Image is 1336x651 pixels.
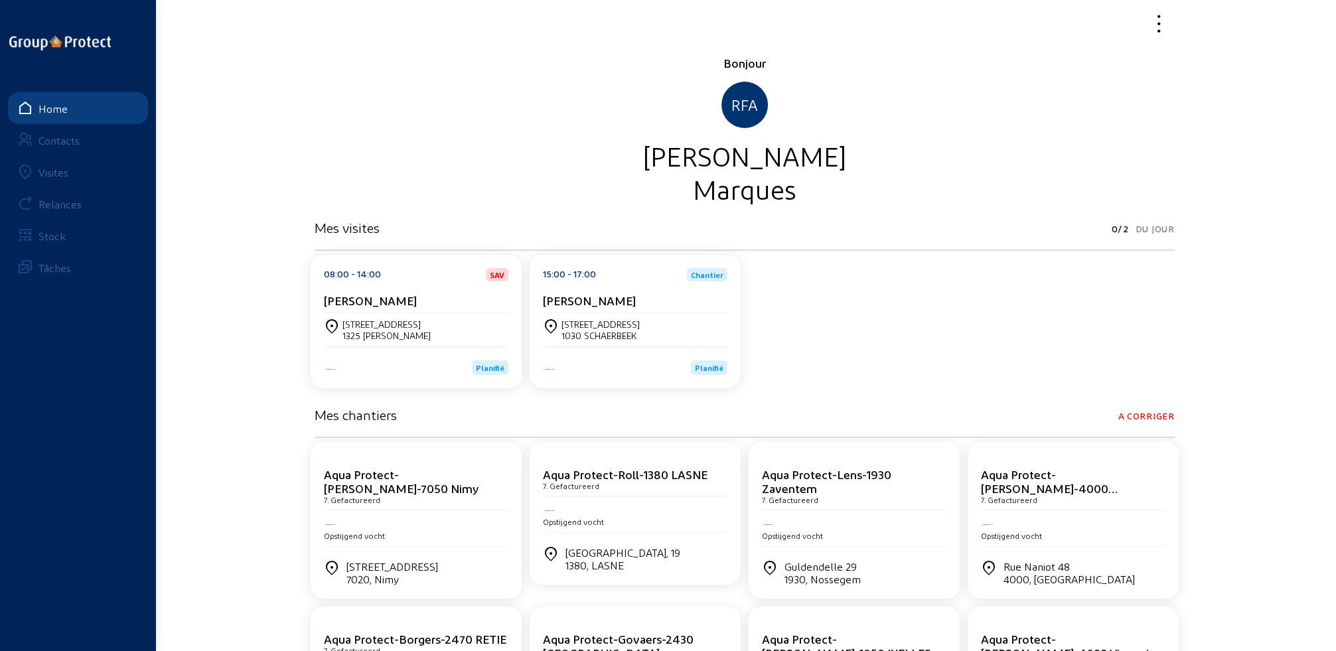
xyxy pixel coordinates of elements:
span: SAV [490,271,504,279]
div: 1030 SCHAERBEEK [561,330,640,341]
span: Opstijgend vocht [762,531,823,540]
div: 7020, Nimy [346,573,438,585]
img: logo-oneline.png [9,36,111,50]
span: 0/2 [1111,220,1128,238]
img: Aqua Protect [762,523,775,527]
span: Opstijgend vocht [543,517,604,526]
span: Planifié [695,363,723,372]
div: Rue Naniot 48 [1003,560,1135,585]
cam-card-title: [PERSON_NAME] [543,293,636,307]
div: 08:00 - 14:00 [324,268,381,281]
img: Aqua Protect [543,368,556,372]
span: A corriger [1118,407,1175,425]
cam-card-subtitle: 7. Gefactureerd [762,495,818,504]
a: Stock [8,220,148,252]
cam-card-title: Aqua Protect-[PERSON_NAME]-7050 Nimy [324,467,479,495]
div: 1325 [PERSON_NAME] [342,330,431,341]
a: Visites [8,156,148,188]
cam-card-subtitle: 7. Gefactureerd [324,495,380,504]
span: Chantier [691,271,723,279]
div: 15:00 - 17:00 [543,268,596,281]
a: Tâches [8,252,148,283]
cam-card-title: Aqua Protect-Roll-1380 LASNE [543,467,707,481]
div: [STREET_ADDRESS] [346,560,438,585]
div: 1380, LASNE [565,559,680,571]
div: Stock [38,230,66,242]
div: Contacts [38,134,80,147]
div: Home [38,102,68,115]
img: Aqua Protect [324,368,337,372]
div: Bonjour [315,55,1175,71]
span: Planifié [476,363,504,372]
h3: Mes chantiers [315,407,397,423]
div: Guldendelle 29 [784,560,861,585]
div: 1930, Nossegem [784,573,861,585]
cam-card-title: [PERSON_NAME] [324,293,417,307]
span: Opstijgend vocht [324,531,385,540]
img: Aqua Protect [543,509,556,513]
cam-card-title: Aqua Protect-Borgers-2470 RETIE [324,632,506,646]
div: Marques [315,172,1175,205]
div: Visites [38,166,68,179]
span: Du jour [1136,220,1175,238]
div: RFA [721,82,768,128]
span: Opstijgend vocht [981,531,1042,540]
img: Aqua Protect [981,523,994,527]
div: [STREET_ADDRESS] [342,319,431,330]
div: Tâches [38,261,71,274]
div: [PERSON_NAME] [315,139,1175,172]
div: [GEOGRAPHIC_DATA], 19 [565,546,680,571]
a: Relances [8,188,148,220]
cam-card-subtitle: 7. Gefactureerd [981,495,1037,504]
img: Aqua Protect [324,523,337,527]
cam-card-title: Aqua Protect-[PERSON_NAME]-4000 [GEOGRAPHIC_DATA] [981,467,1118,509]
a: Contacts [8,124,148,156]
a: Home [8,92,148,124]
div: [STREET_ADDRESS] [561,319,640,330]
cam-card-title: Aqua Protect-Lens-1930 Zaventem [762,467,891,495]
cam-card-subtitle: 7. Gefactureerd [543,481,599,490]
h3: Mes visites [315,220,380,236]
div: Relances [38,198,82,210]
div: 4000, [GEOGRAPHIC_DATA] [1003,573,1135,585]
